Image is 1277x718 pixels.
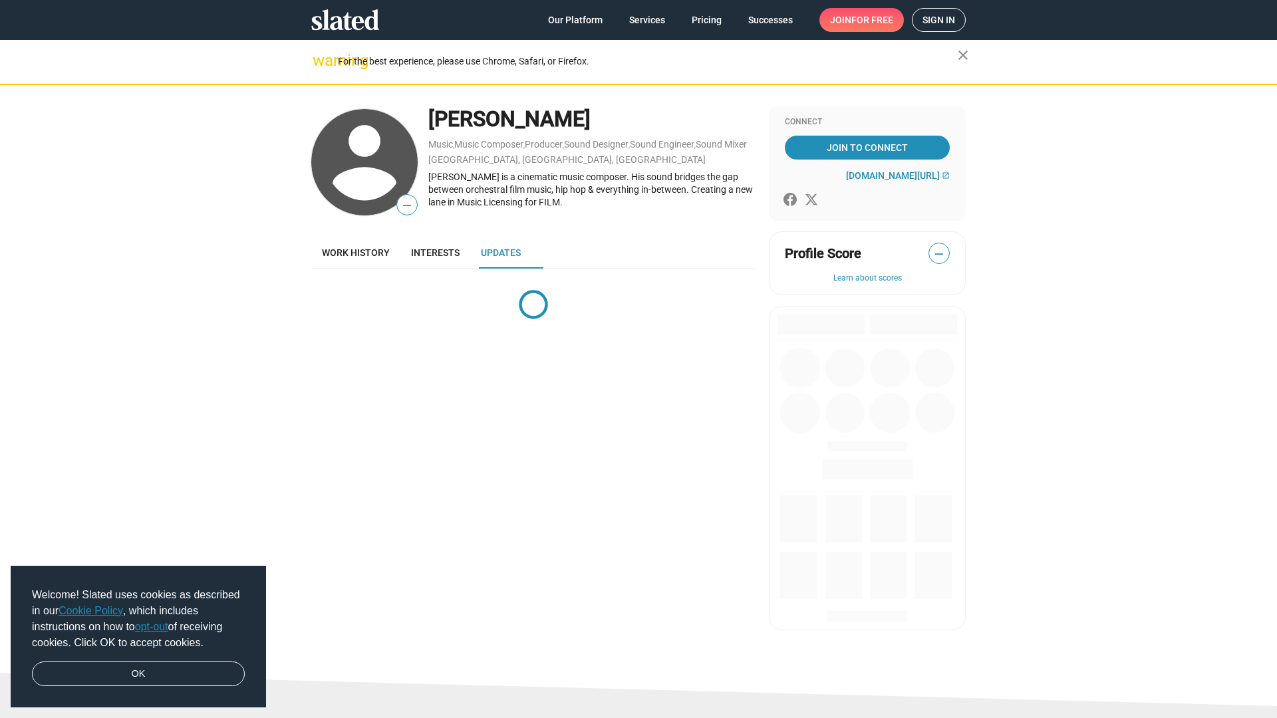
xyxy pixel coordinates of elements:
a: Services [619,8,676,32]
div: [PERSON_NAME] is a cinematic music composer. His sound bridges the gap between orchestral film mu... [428,171,756,208]
div: Connect [785,117,950,128]
span: , [563,142,564,149]
div: For the best experience, please use Chrome, Safari, or Firefox. [338,53,958,70]
a: Music Composer [454,139,523,150]
a: Updates [470,237,531,269]
span: Services [629,8,665,32]
a: Cookie Policy [59,605,123,616]
button: Learn about scores [785,273,950,284]
span: , [453,142,454,149]
a: Sound Designer [564,139,629,150]
span: [DOMAIN_NAME][URL] [846,170,940,181]
a: Work history [311,237,400,269]
a: [GEOGRAPHIC_DATA], [GEOGRAPHIC_DATA], [GEOGRAPHIC_DATA] [428,154,706,165]
mat-icon: close [955,47,971,63]
mat-icon: open_in_new [942,172,950,179]
a: opt-out [135,621,168,632]
a: Sound Engineer [630,139,694,150]
span: Welcome! Slated uses cookies as described in our , which includes instructions on how to of recei... [32,587,245,651]
a: dismiss cookie message [32,661,245,687]
a: Pricing [681,8,732,32]
a: [DOMAIN_NAME][URL] [846,170,950,181]
span: — [397,197,417,214]
span: Work history [322,247,390,258]
a: Sign in [912,8,966,32]
span: , [629,142,630,149]
a: Our Platform [537,8,613,32]
div: cookieconsent [11,566,266,708]
span: Interests [411,247,460,258]
a: Join To Connect [785,136,950,160]
div: [PERSON_NAME] [428,105,756,134]
span: Join [830,8,893,32]
span: Sign in [922,9,955,31]
span: Updates [481,247,521,258]
span: Successes [748,8,793,32]
span: Join To Connect [787,136,947,160]
a: Producer [525,139,563,150]
span: for free [851,8,893,32]
a: Music [428,139,453,150]
span: , [694,142,696,149]
span: — [929,245,949,263]
span: Profile Score [785,245,861,263]
mat-icon: warning [313,53,329,68]
a: Sound Mixer [696,139,747,150]
a: Joinfor free [819,8,904,32]
span: Our Platform [548,8,603,32]
a: Successes [738,8,803,32]
a: Interests [400,237,470,269]
span: , [523,142,525,149]
span: Pricing [692,8,722,32]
